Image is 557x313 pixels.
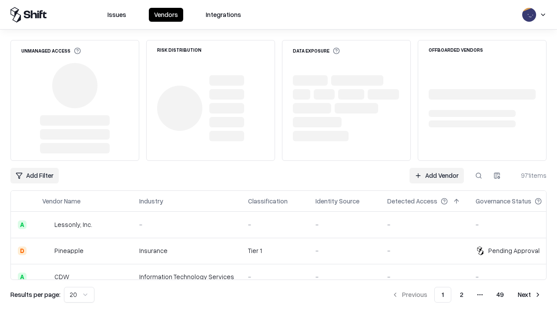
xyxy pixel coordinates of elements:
button: Add Filter [10,168,59,183]
div: Data Exposure [293,47,340,54]
button: 49 [490,287,511,303]
a: Add Vendor [409,168,464,183]
div: - [315,246,373,255]
button: Issues [102,8,131,22]
div: - [476,220,556,229]
div: Offboarded Vendors [429,47,483,52]
div: Risk Distribution [157,47,201,52]
div: Pineapple [54,246,84,255]
button: Vendors [149,8,183,22]
div: D [18,246,27,255]
div: Information Technology Services [139,272,234,281]
div: Unmanaged Access [21,47,81,54]
div: A [18,273,27,281]
img: Lessonly, Inc. [42,220,51,229]
div: Lessonly, Inc. [54,220,92,229]
div: - [315,272,373,281]
button: 2 [453,287,470,303]
div: - [248,220,302,229]
div: - [387,220,462,229]
nav: pagination [386,287,547,303]
button: Next [513,287,547,303]
div: - [476,272,556,281]
div: Tier 1 [248,246,302,255]
div: Vendor Name [42,196,81,206]
button: Integrations [201,8,246,22]
div: Classification [248,196,288,206]
div: - [387,272,462,281]
img: Pineapple [42,246,51,255]
div: - [387,246,462,255]
div: - [248,272,302,281]
img: CDW [42,273,51,281]
div: 971 items [512,171,547,180]
div: Governance Status [476,196,531,206]
button: 1 [434,287,451,303]
p: Results per page: [10,290,60,299]
div: Identity Source [315,196,359,206]
div: Pending Approval [488,246,540,255]
div: Industry [139,196,163,206]
div: CDW [54,272,69,281]
div: Insurance [139,246,234,255]
div: - [315,220,373,229]
div: A [18,220,27,229]
div: Detected Access [387,196,437,206]
div: - [139,220,234,229]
